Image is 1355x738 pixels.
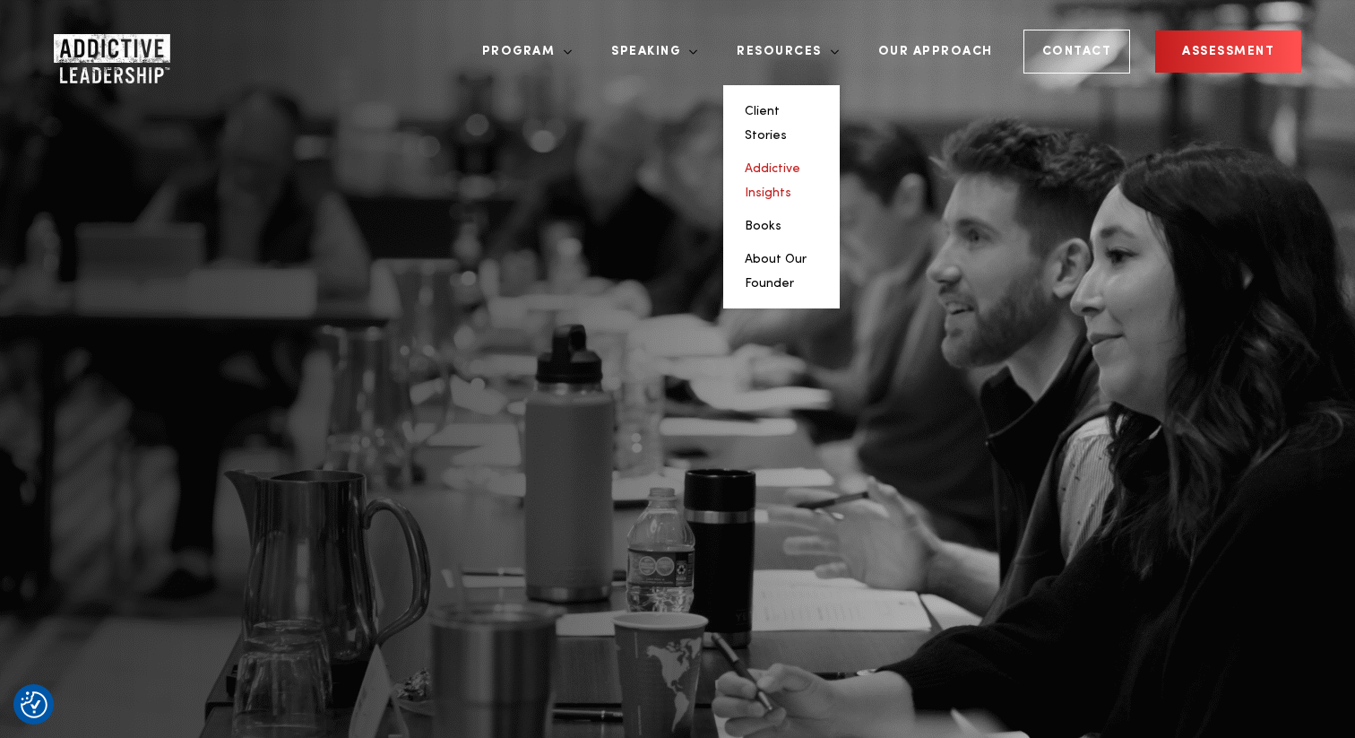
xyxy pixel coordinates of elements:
a: Contact [1023,30,1131,74]
a: About Our Founder [745,253,807,290]
img: Revisit consent button [21,691,47,718]
a: Resources [723,18,840,85]
a: Speaking [598,18,698,85]
a: Client Stories [745,105,787,142]
button: Consent Preferences [21,691,47,718]
a: Addictive Insights [745,162,800,199]
a: Home [54,34,161,70]
a: Program [469,18,574,85]
a: Books [745,220,781,232]
a: Our Approach [865,18,1006,85]
a: Assessment [1155,30,1301,73]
